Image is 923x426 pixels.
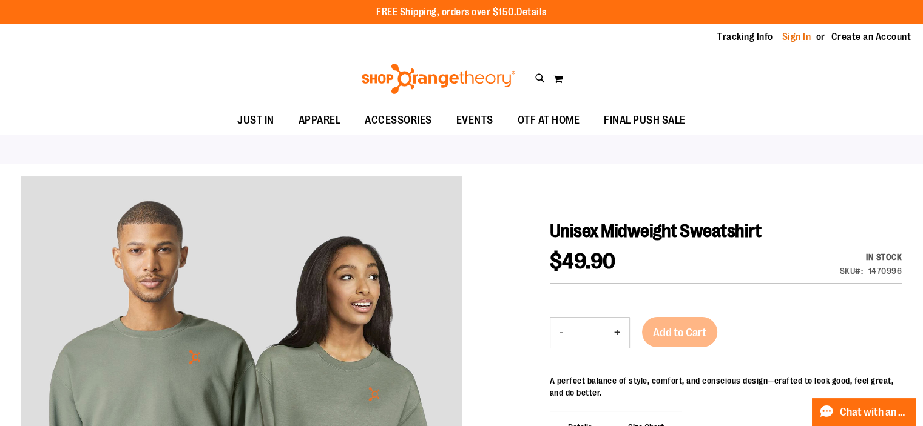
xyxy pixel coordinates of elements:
input: Product quantity [572,318,605,347]
div: Availability [840,251,902,263]
span: Unisex Midweight Sweatshirt [550,221,762,241]
div: 1470996 [868,265,902,277]
a: Create an Account [831,30,911,44]
img: Shop Orangetheory [360,64,517,94]
span: APPAREL [299,107,341,134]
span: $49.90 [550,249,616,274]
span: ACCESSORIES [365,107,432,134]
button: Decrease product quantity [550,318,572,348]
p: FREE Shipping, orders over $150. [376,5,547,19]
a: Sign In [782,30,811,44]
span: Chat with an Expert [840,407,908,418]
a: Tracking Info [717,30,773,44]
a: FINAL PUSH SALE [592,107,698,135]
a: OTF AT HOME [505,107,592,135]
strong: SKU [840,266,864,276]
span: OTF AT HOME [518,107,580,134]
span: EVENTS [456,107,493,134]
a: APPAREL [286,107,353,134]
a: ACCESSORIES [353,107,444,135]
a: JUST IN [225,107,286,135]
a: EVENTS [444,107,505,135]
button: Chat with an Expert [812,398,916,426]
div: A perfect balance of style, comfort, and conscious design—crafted to look good, feel great, and d... [550,374,902,399]
span: FINAL PUSH SALE [604,107,686,134]
div: In stock [840,251,902,263]
span: JUST IN [237,107,274,134]
button: Increase product quantity [605,318,629,348]
a: Details [516,7,547,18]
